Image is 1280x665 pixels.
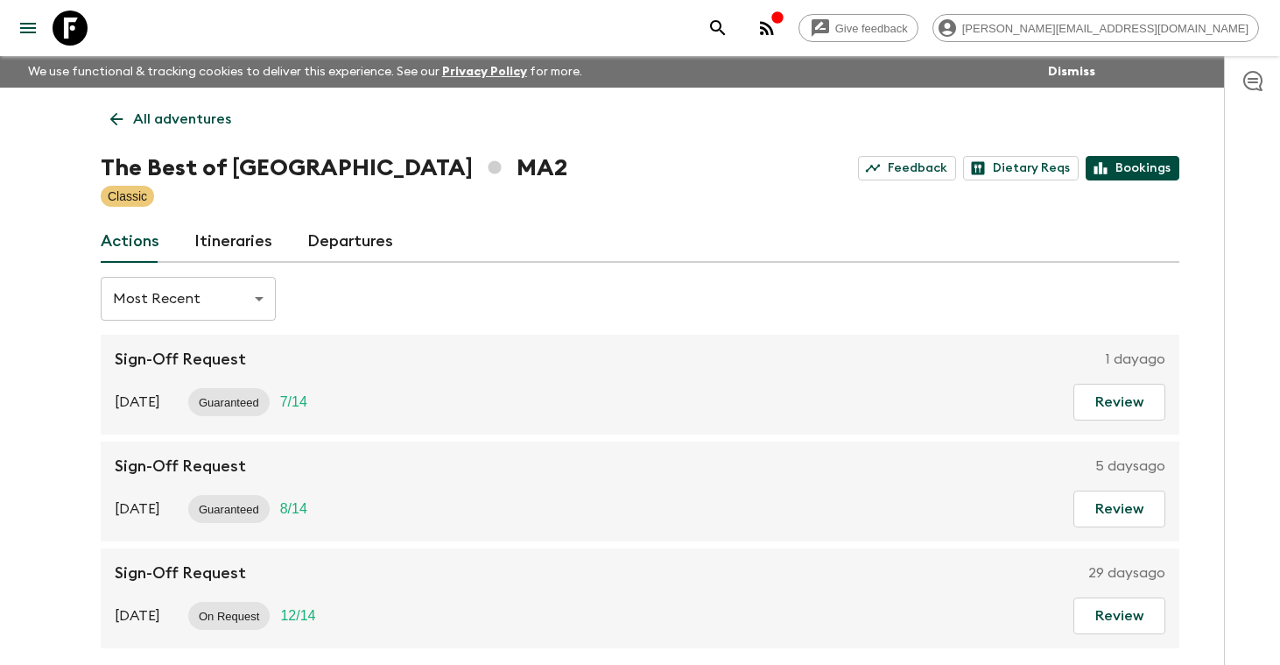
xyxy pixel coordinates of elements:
[270,495,318,523] div: Trip Fill
[115,562,246,584] p: Sign-Off Request
[11,11,46,46] button: menu
[21,56,589,88] p: We use functional & tracking cookies to deliver this experience. See our for more.
[1106,349,1165,370] p: 1 day ago
[1086,156,1179,180] a: Bookings
[700,11,735,46] button: search adventures
[115,349,246,370] p: Sign-Off Request
[953,22,1258,35] span: [PERSON_NAME][EMAIL_ADDRESS][DOMAIN_NAME]
[115,499,160,520] p: [DATE]
[270,602,326,630] div: Trip Fill
[1044,60,1100,84] button: Dismiss
[188,503,270,516] span: Guaranteed
[1088,562,1165,584] p: 29 days ago
[108,187,147,205] p: Classic
[101,221,159,263] a: Actions
[1073,384,1165,421] button: Review
[188,610,270,623] span: On Request
[280,392,307,413] p: 7 / 14
[1073,491,1165,527] button: Review
[1073,598,1165,634] button: Review
[826,22,918,35] span: Give feedback
[307,221,393,263] a: Departures
[194,221,272,263] a: Itineraries
[270,388,318,416] div: Trip Fill
[101,151,567,186] h1: The Best of [GEOGRAPHIC_DATA] MA2
[101,274,276,323] div: Most Recent
[188,396,270,409] span: Guaranteed
[115,456,246,477] p: Sign-Off Request
[280,605,315,626] p: 12 / 14
[133,109,231,130] p: All adventures
[115,392,160,413] p: [DATE]
[798,14,918,42] a: Give feedback
[115,605,160,626] p: [DATE]
[858,156,956,180] a: Feedback
[932,14,1259,42] div: [PERSON_NAME][EMAIL_ADDRESS][DOMAIN_NAME]
[280,499,307,520] p: 8 / 14
[442,66,527,78] a: Privacy Policy
[963,156,1079,180] a: Dietary Reqs
[1095,456,1165,477] p: 5 days ago
[101,102,241,137] a: All adventures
